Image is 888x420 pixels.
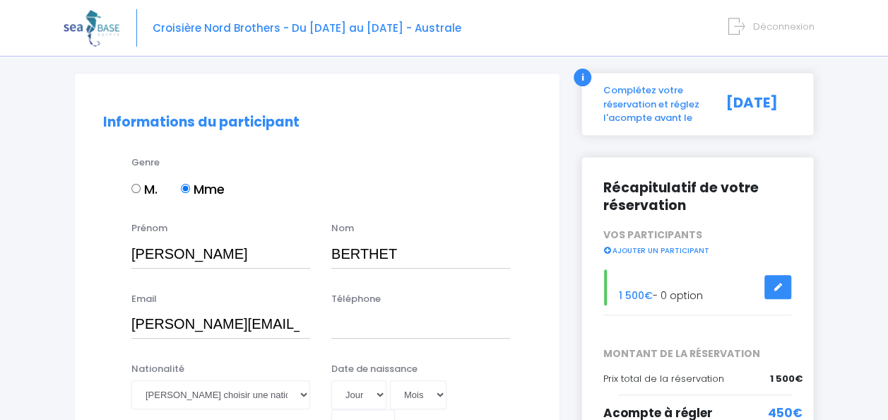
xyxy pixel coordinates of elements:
input: Mme [181,184,190,193]
div: - 0 option [593,269,803,305]
span: 1 500€ [770,372,803,386]
label: Date de naissance [331,362,418,376]
h2: Récapitulatif de votre réservation [603,179,792,214]
label: Email [131,292,157,306]
span: Prix total de la réservation [603,372,724,385]
h2: Informations du participant [103,115,531,131]
a: AJOUTER UN PARTICIPANT [603,243,709,256]
label: Téléphone [331,292,381,306]
label: M. [131,180,158,199]
label: Mme [181,180,225,199]
div: VOS PARTICIPANTS [593,228,803,257]
div: i [574,69,591,86]
label: Prénom [131,221,167,235]
input: M. [131,184,141,193]
span: Croisière Nord Brothers - Du [DATE] au [DATE] - Australe [153,21,461,35]
span: Déconnexion [753,20,815,33]
div: Complétez votre réservation et réglez l'acompte avant le [593,83,715,125]
div: [DATE] [715,83,803,125]
span: MONTANT DE LA RÉSERVATION [593,346,803,361]
span: 1 500€ [619,288,653,303]
label: Nationalité [131,362,184,376]
label: Nom [331,221,354,235]
label: Genre [131,156,160,170]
